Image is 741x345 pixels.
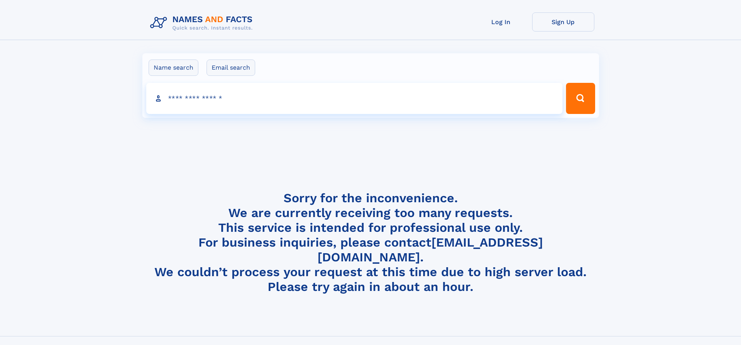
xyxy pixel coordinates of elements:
[566,83,595,114] button: Search Button
[147,12,259,33] img: Logo Names and Facts
[147,191,594,294] h4: Sorry for the inconvenience. We are currently receiving too many requests. This service is intend...
[532,12,594,32] a: Sign Up
[207,60,255,76] label: Email search
[470,12,532,32] a: Log In
[146,83,563,114] input: search input
[149,60,198,76] label: Name search
[317,235,543,264] a: [EMAIL_ADDRESS][DOMAIN_NAME]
